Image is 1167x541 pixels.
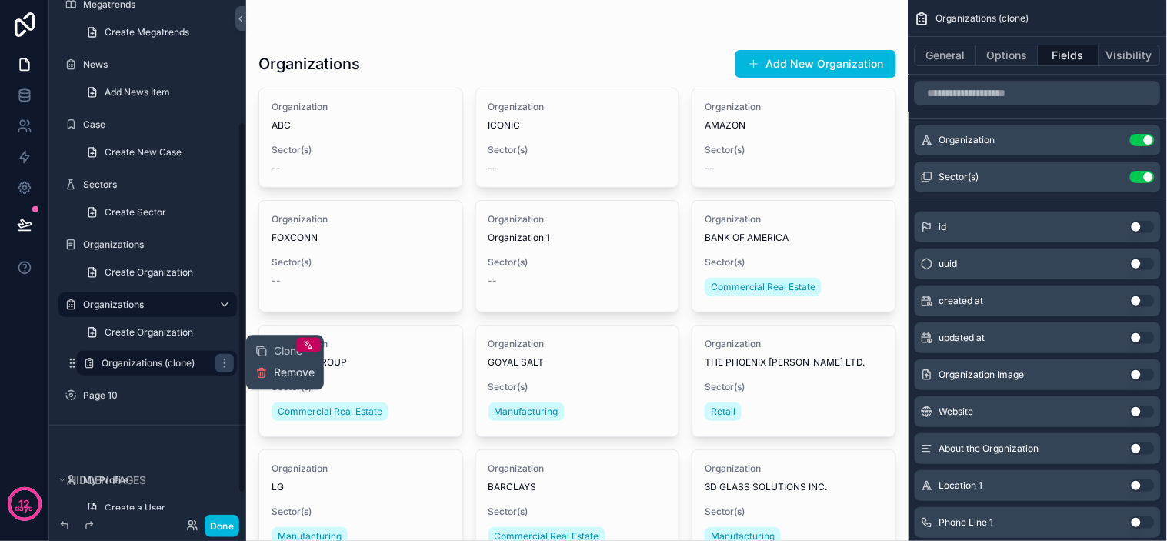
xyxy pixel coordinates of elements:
a: Commercial Real Estate [705,278,822,296]
span: Add News Item [105,86,170,99]
span: Organization [488,101,667,113]
label: Organizations [83,299,206,311]
span: Retail [711,406,735,418]
a: Add News Item [77,80,237,105]
a: OrganizationICONICSector(s)-- [475,88,680,188]
a: Create Organization [77,320,237,345]
span: -- [488,162,498,175]
span: About the Organization [939,442,1039,455]
span: Sector(s) [488,506,667,518]
p: 12 [18,496,30,512]
button: Done [205,515,239,537]
span: Sector(s) [488,144,667,156]
span: GOYAL SALT [488,356,667,369]
span: Sector(s) [705,256,883,269]
span: Create New Case [105,146,182,159]
span: Organization [488,338,667,350]
a: OrganizationBRIGADE GROUPSector(s)Commercial Real Estate [258,325,463,437]
span: 3D GLASS SOLUTIONS INC. [705,481,883,493]
span: Create a User [105,502,165,514]
span: Create Organization [105,326,193,339]
a: OrganizationBANK OF AMERICASector(s)Commercial Real Estate [692,200,896,312]
span: ABC [272,119,450,132]
a: OrganizationAMAZONSector(s)-- [692,88,896,188]
a: OrganizationOrganization 1Sector(s)-- [475,200,680,312]
span: Sector(s) [272,506,450,518]
a: Commercial Real Estate [272,402,388,421]
span: Sector(s) [272,144,450,156]
span: Organization [705,463,883,475]
a: Create Organization [77,260,237,285]
a: OrganizationABCSector(s)-- [258,88,463,188]
span: Website [939,406,974,418]
span: FOXCONN [272,232,450,244]
a: OrganizationGOYAL SALTSector(s)Manufacturing [475,325,680,437]
span: Clone [274,344,302,359]
span: -- [488,275,498,287]
span: Create Organization [105,266,193,279]
button: Remove [255,366,315,381]
button: Add New Organization [735,50,896,78]
label: Page 10 [83,389,228,402]
span: Sector(s) [705,506,883,518]
span: uuid [939,258,958,270]
span: Create Sector [105,206,166,219]
button: Visibility [1099,45,1161,66]
label: Case [83,119,228,131]
a: Retail [705,402,742,421]
span: Organization [272,463,450,475]
span: Organization [488,213,667,225]
span: Organizations (clone) [936,12,1029,25]
button: Fields [1039,45,1100,66]
span: Organization [705,213,883,225]
a: Create Megatrends [77,20,237,45]
span: Commercial Real Estate [278,406,382,418]
span: THE PHOENIX [PERSON_NAME] LTD. [705,356,883,369]
span: Manufacturing [495,406,558,418]
span: Organization [939,134,995,146]
p: days [15,503,34,515]
span: Organization [272,101,450,113]
span: Sector(s) [939,171,979,183]
a: OrganizationFOXCONNSector(s)-- [258,200,463,312]
span: -- [705,162,714,175]
label: Sectors [83,179,228,191]
span: BANK OF AMERICA [705,232,883,244]
button: Clone [255,344,315,359]
span: Organization [272,338,450,350]
a: Create Sector [77,200,237,225]
span: Organization [272,213,450,225]
span: Remove [274,366,315,381]
span: Organization [705,338,883,350]
span: -- [272,275,281,287]
span: BARCLAYS [488,481,667,493]
label: Organizations [83,239,228,251]
span: Sector(s) [705,381,883,393]
span: Commercial Real Estate [711,281,815,293]
a: Create a User [77,496,237,520]
span: Organization [705,101,883,113]
span: AMAZON [705,119,883,132]
label: Organizations (clone) [102,357,206,369]
span: Sector(s) [272,256,450,269]
span: Sector(s) [705,144,883,156]
span: id [939,221,947,233]
span: Organization 1 [488,232,667,244]
span: updated at [939,332,985,344]
span: BRIGADE GROUP [272,356,450,369]
a: Create New Case [77,140,237,165]
span: Sector(s) [488,381,667,393]
a: My Profile [83,474,228,486]
span: Location 1 [939,479,983,492]
a: OrganizationTHE PHOENIX [PERSON_NAME] LTD.Sector(s)Retail [692,325,896,437]
label: News [83,58,228,71]
span: -- [272,162,281,175]
button: General [915,45,977,66]
button: Hidden pages [55,469,231,491]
